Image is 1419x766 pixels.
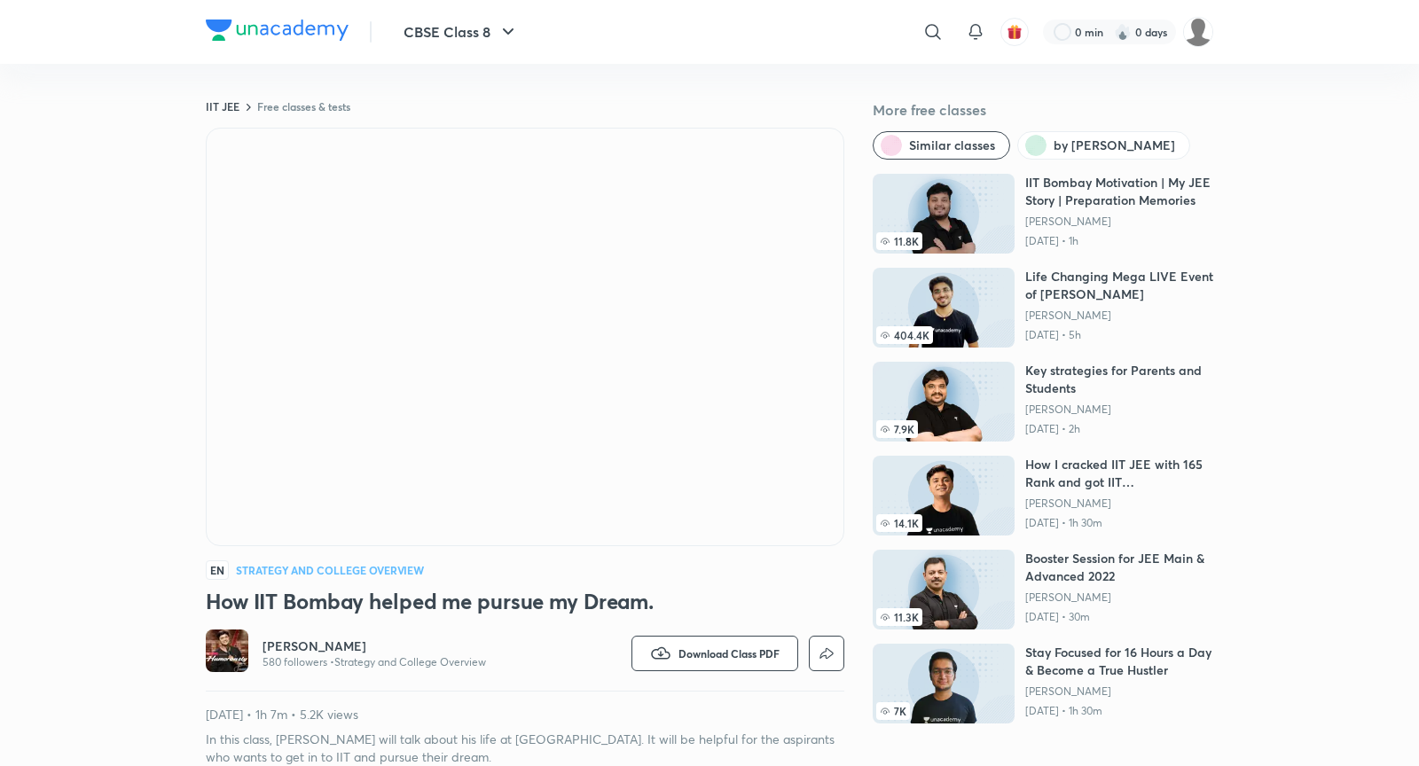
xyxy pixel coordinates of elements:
span: EN [206,560,229,580]
iframe: Class [207,129,843,545]
button: by Vipul Goyal [1017,131,1190,160]
span: Download Class PDF [678,646,780,660]
span: 11.8K [876,232,922,250]
h4: Strategy and College Overview [236,565,424,575]
h5: More free classes [873,99,1213,121]
button: Similar classes [873,131,1010,160]
button: CBSE Class 8 [393,14,529,50]
p: [DATE] • 1h [1025,234,1213,248]
a: [PERSON_NAME] [1025,309,1213,323]
a: Avatar [206,629,248,676]
span: 14.1K [876,514,922,532]
img: Aakanksha Jha [1183,17,1213,47]
p: [DATE] • 1h 7m • 5.2K views [206,706,844,723]
p: In this class, [PERSON_NAME] will talk about his life at [GEOGRAPHIC_DATA]. It will be helpful fo... [206,731,844,766]
a: Free classes & tests [257,99,350,113]
a: Company Logo [206,20,349,45]
h6: Stay Focused for 16 Hours a Day & Become a True Hustler [1025,644,1213,679]
h6: IIT Bombay Motivation | My JEE Story | Preparation Memories [1025,174,1213,209]
h6: Booster Session for JEE Main & Advanced 2022 [1025,550,1213,585]
p: 580 followers • Strategy and College Overview [263,655,486,669]
h6: How I cracked IIT JEE with 165 Rank and got IIT [GEOGRAPHIC_DATA] [1025,456,1213,491]
span: 7.9K [876,420,918,438]
img: avatar [1007,24,1023,40]
button: Download Class PDF [631,636,798,671]
h3: How IIT Bombay helped me pursue my Dream. [206,587,844,615]
img: Avatar [206,629,248,672]
a: [PERSON_NAME] [1025,684,1213,699]
a: [PERSON_NAME] [1025,496,1213,511]
a: [PERSON_NAME] [263,637,486,655]
img: Company Logo [206,20,349,41]
span: 11.3K [876,608,922,626]
p: [DATE] • 1h 30m [1025,516,1213,530]
h6: Life Changing Mega LIVE Event of [PERSON_NAME] [1025,268,1213,303]
p: [DATE] • 2h [1025,422,1213,436]
p: [DATE] • 1h 30m [1025,704,1213,718]
span: 404.4K [876,326,933,344]
p: [DATE] • 5h [1025,328,1213,342]
a: [PERSON_NAME] [1025,590,1213,605]
span: Similar classes [909,137,995,154]
a: [PERSON_NAME] [1025,215,1213,229]
a: [PERSON_NAME] [1025,403,1213,417]
h6: Key strategies for Parents and Students [1025,362,1213,397]
a: IIT JEE [206,99,239,113]
span: by Vipul Goyal [1054,137,1175,154]
p: [DATE] • 30m [1025,610,1213,624]
span: 7K [876,702,910,720]
img: streak [1114,23,1132,41]
button: avatar [1000,18,1029,46]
